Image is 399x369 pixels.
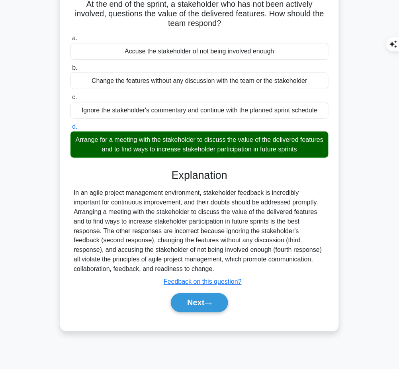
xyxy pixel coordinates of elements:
div: Arrange for a meeting with the stakeholder to discuss the value of the delivered features and to ... [70,132,329,158]
div: Ignore the stakeholder's commentary and continue with the planned sprint schedule [70,102,329,119]
span: c. [72,94,77,100]
span: d. [72,123,77,130]
span: a. [72,35,77,41]
span: b. [72,64,77,71]
button: Next [171,293,228,312]
div: In an agile project management environment, stakeholder feedback is incredibly important for cont... [74,188,325,274]
div: Change the features without any discussion with the team or the stakeholder [70,73,329,89]
a: Feedback on this question? [164,279,242,285]
h3: Explanation [75,169,324,182]
div: Accuse the stakeholder of not being involved enough [70,43,329,60]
